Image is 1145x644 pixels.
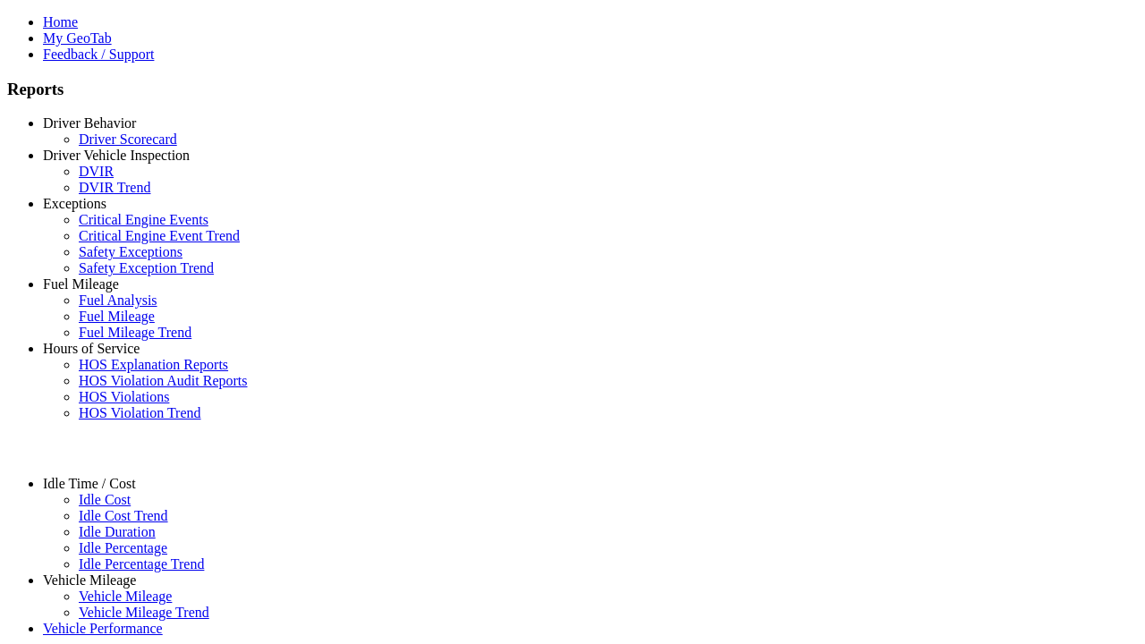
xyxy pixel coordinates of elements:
a: Idle Percentage Trend [79,556,204,572]
a: Idle Time / Cost [43,476,136,491]
a: Idle Percentage [79,540,167,555]
a: Vehicle Mileage Trend [79,605,209,620]
a: Vehicle Mileage [79,589,172,604]
a: Fuel Analysis [79,292,157,308]
a: Critical Engine Event Trend [79,228,240,243]
a: Home [43,14,78,30]
a: Vehicle Performance [43,621,163,636]
a: HOS Violations [79,389,169,404]
a: Fuel Mileage [43,276,119,292]
a: HOS Explanation Reports [79,357,228,372]
a: Idle Duration [79,524,156,539]
a: My GeoTab [43,30,112,46]
a: HOS Violation Trend [79,405,201,420]
a: Fuel Mileage [79,309,155,324]
a: Safety Exceptions [79,244,182,259]
a: Idle Cost Trend [79,508,168,523]
a: Safety Exception Trend [79,260,214,275]
a: Idle Cost [79,492,131,507]
a: Hours of Service [43,341,140,356]
a: Fuel Mileage Trend [79,325,191,340]
a: Exceptions [43,196,106,211]
a: Feedback / Support [43,47,154,62]
a: Driver Vehicle Inspection [43,148,190,163]
a: DVIR Trend [79,180,150,195]
a: HOS Violation Audit Reports [79,373,248,388]
a: Critical Engine Events [79,212,208,227]
a: Vehicle Mileage [43,572,136,588]
a: Driver Scorecard [79,131,177,147]
a: Driver Behavior [43,115,136,131]
h3: Reports [7,80,1138,99]
a: DVIR [79,164,114,179]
